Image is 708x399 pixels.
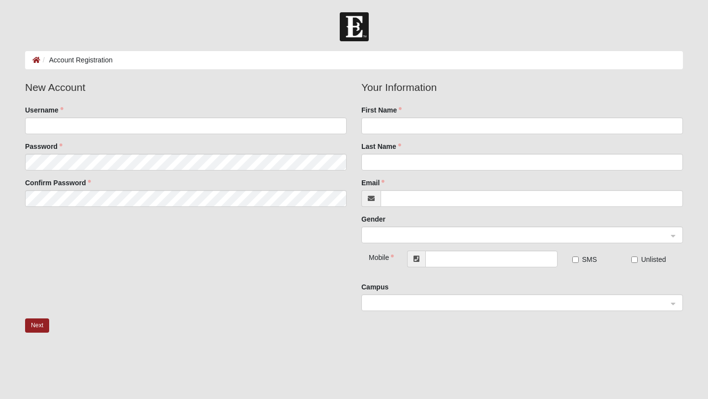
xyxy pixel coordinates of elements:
[361,142,401,151] label: Last Name
[361,178,384,188] label: Email
[361,251,388,262] div: Mobile
[361,282,388,292] label: Campus
[340,12,369,41] img: Church of Eleven22 Logo
[25,80,347,95] legend: New Account
[361,80,683,95] legend: Your Information
[641,256,666,263] span: Unlisted
[25,105,63,115] label: Username
[582,256,597,263] span: SMS
[40,55,113,65] li: Account Registration
[25,178,91,188] label: Confirm Password
[361,105,402,115] label: First Name
[631,256,638,263] input: Unlisted
[25,142,62,151] label: Password
[361,214,385,224] label: Gender
[25,318,49,333] button: Next
[572,256,579,263] input: SMS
